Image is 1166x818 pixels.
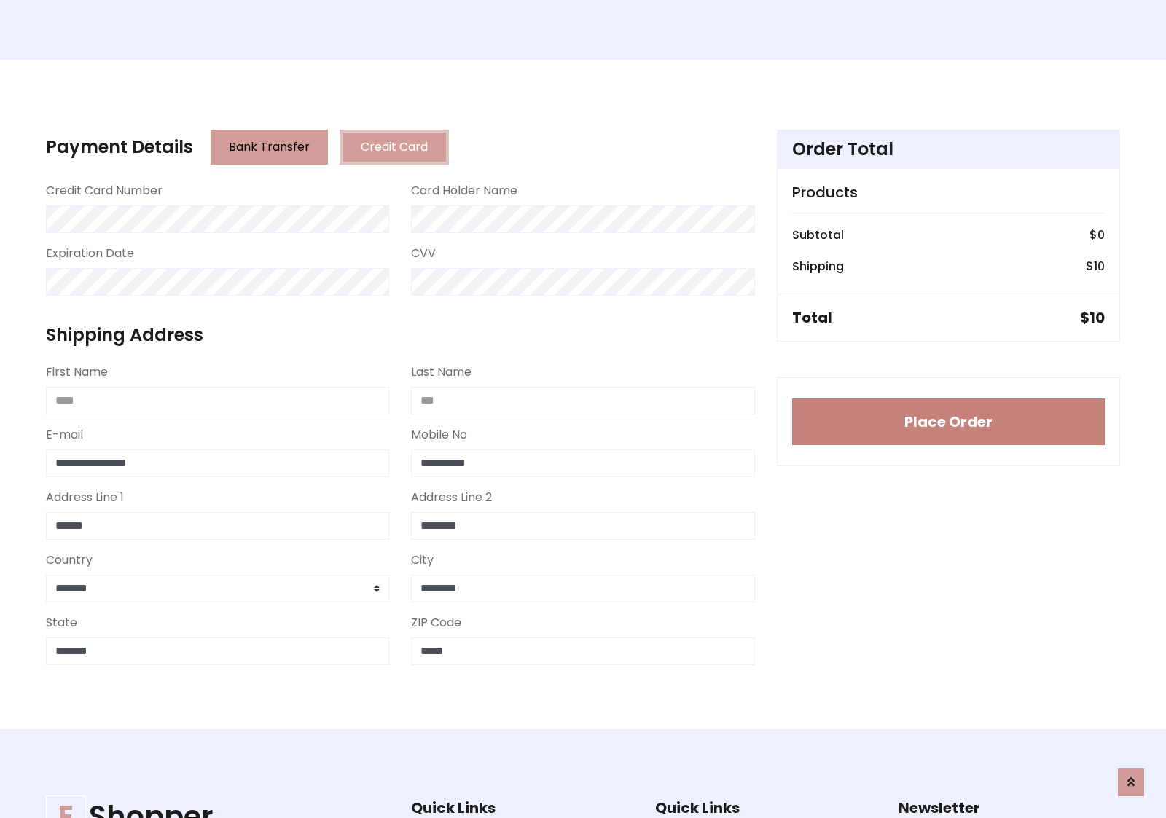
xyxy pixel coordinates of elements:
h5: Quick Links [411,799,633,817]
h4: Order Total [792,139,1105,160]
label: Country [46,551,93,569]
label: Expiration Date [46,245,134,262]
label: Credit Card Number [46,182,163,200]
button: Bank Transfer [211,130,328,165]
button: Credit Card [340,130,449,165]
label: City [411,551,434,569]
label: CVV [411,245,436,262]
label: Address Line 1 [46,489,124,506]
h6: $ [1089,228,1105,242]
label: Mobile No [411,426,467,444]
label: Last Name [411,363,472,381]
h4: Shipping Address [46,325,755,346]
h5: Newsletter [899,799,1120,817]
h5: $ [1080,309,1105,326]
button: Place Order [792,398,1105,445]
h6: Subtotal [792,228,844,242]
h5: Quick Links [655,799,877,817]
label: E-mail [46,426,83,444]
span: 10 [1094,258,1105,275]
span: 0 [1097,227,1105,243]
label: Card Holder Name [411,182,517,200]
h6: Shipping [792,259,844,273]
h4: Payment Details [46,137,193,158]
h5: Total [792,309,832,326]
span: 10 [1089,307,1105,328]
h5: Products [792,184,1105,201]
label: Address Line 2 [411,489,492,506]
label: First Name [46,363,108,381]
label: State [46,614,77,632]
h6: $ [1086,259,1105,273]
label: ZIP Code [411,614,461,632]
